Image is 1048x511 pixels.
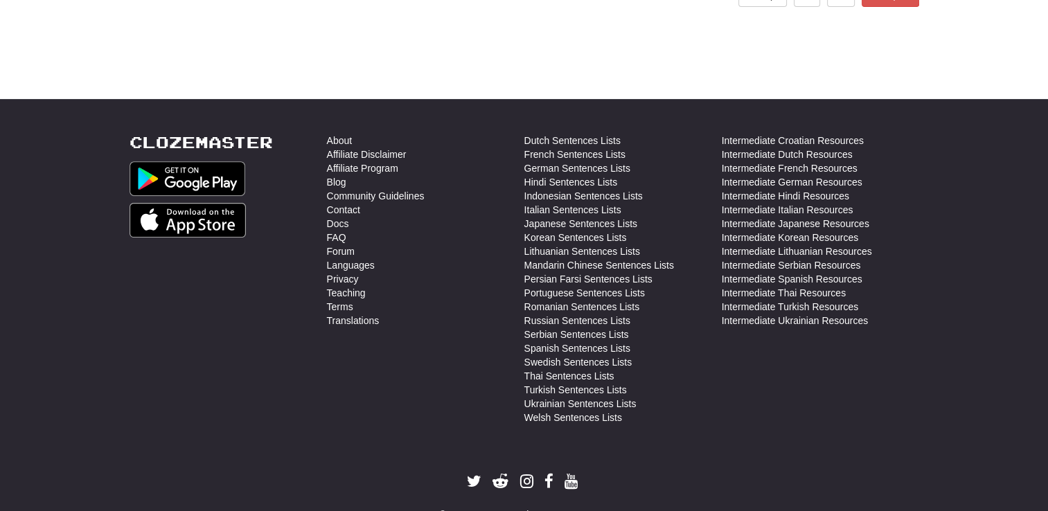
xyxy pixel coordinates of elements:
a: Indonesian Sentences Lists [524,189,643,203]
a: FAQ [327,231,346,244]
a: Spanish Sentences Lists [524,341,630,355]
a: About [327,134,353,147]
a: Russian Sentences Lists [524,314,630,328]
a: Intermediate Serbian Resources [722,258,861,272]
a: Hindi Sentences Lists [524,175,618,189]
a: French Sentences Lists [524,147,625,161]
a: Intermediate Italian Resources [722,203,853,217]
img: Get it on App Store [130,203,247,237]
a: Mandarin Chinese Sentences Lists [524,258,674,272]
a: Korean Sentences Lists [524,231,627,244]
a: Serbian Sentences Lists [524,328,629,341]
a: Italian Sentences Lists [524,203,621,217]
a: Thai Sentences Lists [524,369,614,383]
a: Lithuanian Sentences Lists [524,244,640,258]
a: Swedish Sentences Lists [524,355,632,369]
a: Japanese Sentences Lists [524,217,637,231]
a: Terms [327,300,353,314]
a: Affiliate Program [327,161,398,175]
a: Languages [327,258,375,272]
a: Privacy [327,272,359,286]
a: Intermediate Dutch Resources [722,147,853,161]
a: Intermediate Thai Resources [722,286,846,300]
a: Forum [327,244,355,258]
a: Docs [327,217,349,231]
a: Contact [327,203,360,217]
a: Clozemaster [130,134,273,151]
a: Turkish Sentences Lists [524,383,627,397]
a: Translations [327,314,380,328]
a: Intermediate Ukrainian Resources [722,314,869,328]
a: Dutch Sentences Lists [524,134,621,147]
a: Intermediate French Resources [722,161,858,175]
a: Affiliate Disclaimer [327,147,407,161]
a: Intermediate Lithuanian Resources [722,244,872,258]
a: Romanian Sentences Lists [524,300,640,314]
a: German Sentences Lists [524,161,630,175]
a: Intermediate Croatian Resources [722,134,864,147]
a: Intermediate Turkish Resources [722,300,859,314]
a: Persian Farsi Sentences Lists [524,272,652,286]
a: Community Guidelines [327,189,425,203]
a: Welsh Sentences Lists [524,411,622,424]
a: Blog [327,175,346,189]
a: Intermediate Hindi Resources [722,189,849,203]
a: Intermediate Japanese Resources [722,217,869,231]
a: Intermediate Korean Resources [722,231,859,244]
a: Intermediate German Resources [722,175,862,189]
a: Teaching [327,286,366,300]
a: Portuguese Sentences Lists [524,286,645,300]
img: Get it on Google Play [130,161,246,196]
a: Ukrainian Sentences Lists [524,397,637,411]
a: Intermediate Spanish Resources [722,272,862,286]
